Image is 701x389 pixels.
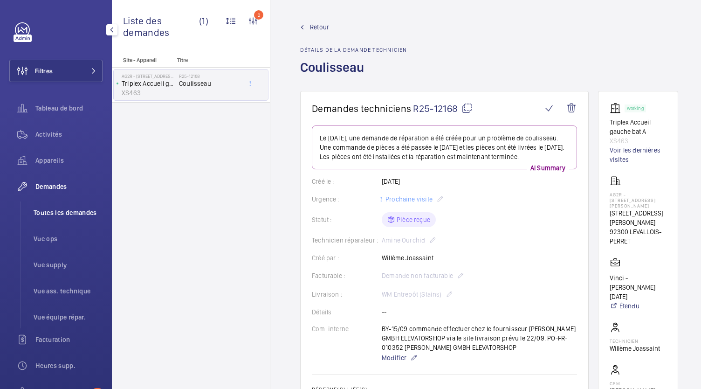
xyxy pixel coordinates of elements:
[34,286,103,296] span: Vue ass. technique
[35,66,53,76] span: Filtres
[177,57,239,63] p: Titre
[35,104,103,113] span: Tableau de bord
[610,192,667,208] p: AG2R - [STREET_ADDRESS][PERSON_NAME]
[34,234,103,243] span: Vue ops
[610,136,667,146] p: XS463
[123,15,199,38] span: Liste des demandes
[610,381,655,386] p: CSM
[312,103,411,114] span: Demandes techniciens
[35,335,103,344] span: Facturation
[34,260,103,270] span: Vue supply
[122,88,175,97] p: XS463
[527,163,569,173] p: AI Summary
[610,118,667,136] p: Triplex Accueil gauche bat A
[179,73,241,79] h2: R25-12168
[179,79,241,88] span: Coulisseau
[34,313,103,322] span: Vue équipe répar.
[627,107,644,110] p: Working
[35,361,103,370] span: Heures supp.
[610,208,667,227] p: [STREET_ADDRESS][PERSON_NAME]
[112,57,173,63] p: Site - Appareil
[320,133,569,161] p: Le [DATE], une demande de réparation a été créée pour un problème de coulisseau. Une commande de ...
[610,227,667,246] p: 92300 LEVALLOIS-PERRET
[610,103,625,114] img: elevator.svg
[9,60,103,82] button: Filtres
[34,208,103,217] span: Toutes les demandes
[382,353,406,362] span: Modifier
[300,59,407,91] h1: Coulisseau
[122,73,175,79] p: AG2R - [STREET_ADDRESS][PERSON_NAME]
[35,182,103,191] span: Demandes
[300,47,407,53] h2: Détails de la demande technicien
[35,156,103,165] span: Appareils
[610,344,660,353] p: Willème Joassaint
[610,338,660,344] p: Technicien
[122,79,175,88] p: Triplex Accueil gauche bat A
[35,130,103,139] span: Activités
[310,22,329,32] span: Retour
[610,301,667,311] a: Étendu
[413,103,473,114] span: R25-12168
[610,146,667,164] a: Voir les dernières visites
[610,273,667,301] p: Vinci - [PERSON_NAME][DATE]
